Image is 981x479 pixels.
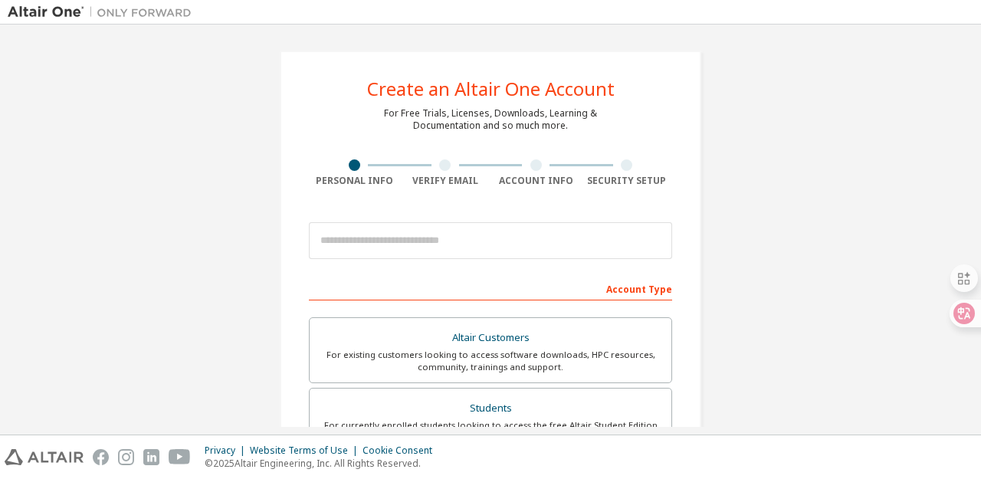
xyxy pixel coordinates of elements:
[367,80,615,98] div: Create an Altair One Account
[309,175,400,187] div: Personal Info
[363,445,441,457] div: Cookie Consent
[8,5,199,20] img: Altair One
[5,449,84,465] img: altair_logo.svg
[169,449,191,465] img: youtube.svg
[143,449,159,465] img: linkedin.svg
[490,175,582,187] div: Account Info
[582,175,673,187] div: Security Setup
[309,276,672,300] div: Account Type
[319,398,662,419] div: Students
[319,419,662,444] div: For currently enrolled students looking to access the free Altair Student Edition bundle and all ...
[250,445,363,457] div: Website Terms of Use
[319,349,662,373] div: For existing customers looking to access software downloads, HPC resources, community, trainings ...
[384,107,597,132] div: For Free Trials, Licenses, Downloads, Learning & Documentation and so much more.
[205,457,441,470] p: © 2025 Altair Engineering, Inc. All Rights Reserved.
[93,449,109,465] img: facebook.svg
[118,449,134,465] img: instagram.svg
[205,445,250,457] div: Privacy
[319,327,662,349] div: Altair Customers
[400,175,491,187] div: Verify Email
